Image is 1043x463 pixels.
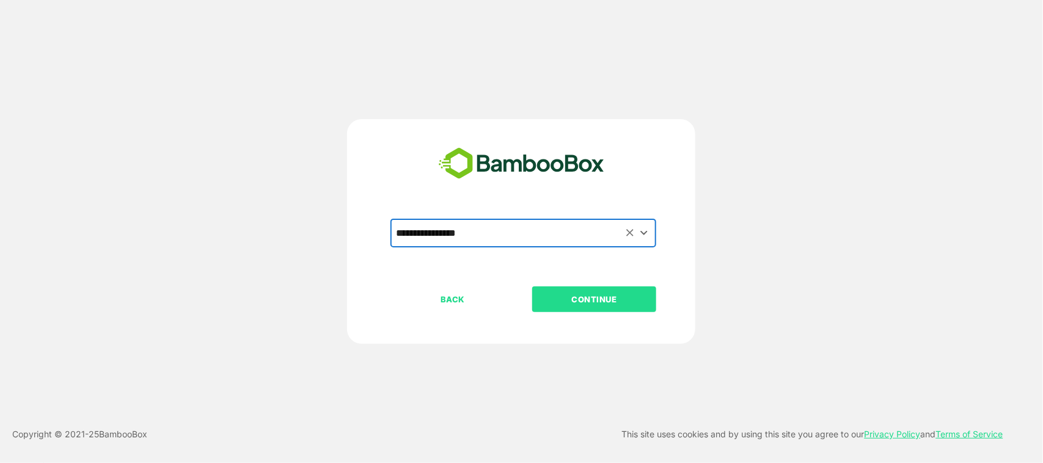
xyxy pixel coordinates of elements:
[392,293,514,306] p: BACK
[623,226,637,240] button: Clear
[12,427,147,442] p: Copyright © 2021- 25 BambooBox
[533,293,656,306] p: CONTINUE
[390,286,514,312] button: BACK
[622,427,1003,442] p: This site uses cookies and by using this site you agree to our and
[432,144,611,184] img: bamboobox
[635,225,652,241] button: Open
[936,429,1003,439] a: Terms of Service
[532,286,656,312] button: CONTINUE
[865,429,921,439] a: Privacy Policy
